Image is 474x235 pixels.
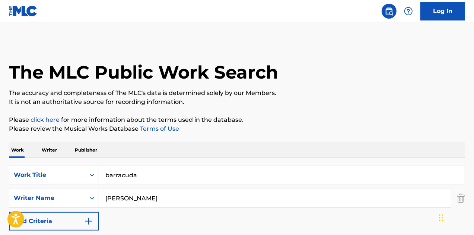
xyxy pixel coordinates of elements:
[14,194,81,203] div: Writer Name
[9,89,465,98] p: The accuracy and completeness of The MLC's data is determined solely by our Members.
[382,4,397,19] a: Public Search
[437,199,474,235] iframe: Chat Widget
[404,7,413,16] img: help
[84,217,93,226] img: 9d2ae6d4665cec9f34b9.svg
[9,212,99,231] button: Add Criteria
[9,115,465,124] p: Please for more information about the terms used in the database.
[73,142,99,158] p: Publisher
[39,142,59,158] p: Writer
[9,124,465,133] p: Please review the Musical Works Database
[9,6,38,16] img: MLC Logo
[401,4,416,19] div: Help
[420,2,465,20] a: Log In
[385,7,394,16] img: search
[31,116,60,123] a: click here
[457,189,465,207] img: Delete Criterion
[9,98,465,107] p: It is not an authoritative source for recording information.
[439,207,443,229] div: Drag
[9,61,278,83] h1: The MLC Public Work Search
[14,171,81,180] div: Work Title
[139,125,179,132] a: Terms of Use
[9,142,26,158] p: Work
